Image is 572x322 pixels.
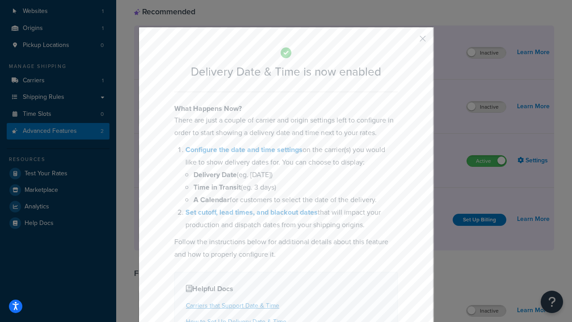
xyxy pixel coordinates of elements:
[185,207,318,217] a: Set cutoff, lead times, and blackout dates
[193,169,398,181] li: (eg. [DATE])
[193,195,230,205] b: A Calendar
[193,181,398,194] li: (eg. 3 days)
[185,144,303,155] a: Configure the date and time settings
[186,301,279,310] a: Carriers that Support Date & Time
[174,103,398,114] h4: What Happens Now?
[174,65,398,78] h2: Delivery Date & Time is now enabled
[174,236,398,261] p: Follow the instructions below for additional details about this feature and how to properly confi...
[185,206,398,231] li: that will impact your production and dispatch dates from your shipping origins.
[185,144,398,206] li: on the carrier(s) you would like to show delivery dates for. You can choose to display:
[193,194,398,206] li: for customers to select the date of the delivery.
[186,284,386,294] h4: Helpful Docs
[193,169,237,180] b: Delivery Date
[174,114,398,139] p: There are just a couple of carrier and origin settings left to configure in order to start showin...
[193,182,241,192] b: Time in Transit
